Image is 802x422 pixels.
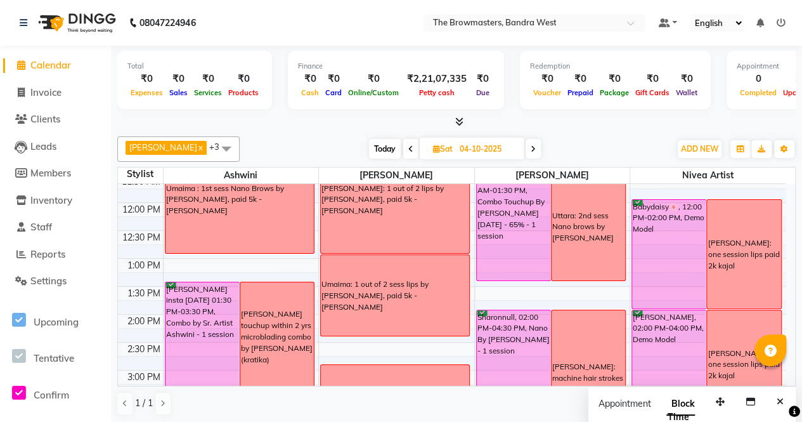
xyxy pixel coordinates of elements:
[32,5,119,41] img: logo
[3,112,108,127] a: Clients
[597,88,632,97] span: Package
[678,140,721,158] button: ADD NEW
[225,72,262,86] div: ₹0
[473,88,493,97] span: Due
[125,343,163,356] div: 2:30 PM
[3,58,108,73] a: Calendar
[3,86,108,100] a: Invoice
[322,72,345,86] div: ₹0
[477,173,550,280] div: Uttaranull, 11:30 AM-01:30 PM, Combo Touchup By [PERSON_NAME] [DATE] - 65% - 1 session
[166,88,191,97] span: Sales
[125,259,163,272] div: 1:00 PM
[598,398,651,409] span: Appointment
[673,88,701,97] span: Wallet
[345,88,402,97] span: Online/Custom
[166,72,191,86] div: ₹0
[165,282,239,391] div: [PERSON_NAME] insta [DATE] 01:30 PM-03:30 PM, Combo by Sr. Artist Ashwini - 1 session
[321,279,469,313] div: Umaima: 1 out of 2 sess lips by [PERSON_NAME], paid 5k - [PERSON_NAME]
[402,72,472,86] div: ₹2,21,07,335
[127,72,166,86] div: ₹0
[632,88,673,97] span: Gift Cards
[321,183,469,217] div: [PERSON_NAME]: 1 out of 2 lips by [PERSON_NAME], paid 5k - [PERSON_NAME]
[632,72,673,86] div: ₹0
[30,86,61,98] span: Invoice
[322,88,345,97] span: Card
[30,221,52,233] span: Staff
[197,142,203,152] a: x
[3,220,108,235] a: Staff
[632,310,706,418] div: [PERSON_NAME], 02:00 PM-04:00 PM, Demo Model
[125,371,163,384] div: 3:00 PM
[530,72,564,86] div: ₹0
[30,194,72,206] span: Inventory
[345,72,402,86] div: ₹0
[3,194,108,208] a: Inventory
[191,88,225,97] span: Services
[472,72,494,86] div: ₹0
[30,248,65,260] span: Reports
[673,72,701,86] div: ₹0
[34,316,79,328] span: Upcoming
[298,72,322,86] div: ₹0
[564,88,597,97] span: Prepaid
[530,88,564,97] span: Voucher
[120,231,163,244] div: 12:30 PM
[139,5,195,41] b: 08047224946
[771,392,789,412] button: Close
[30,113,60,125] span: Clients
[118,168,163,181] div: Stylist
[34,389,69,401] span: Confirm
[737,88,780,97] span: Completed
[30,275,67,287] span: Settings
[298,88,322,97] span: Cash
[30,167,71,179] span: Members
[708,237,780,272] div: [PERSON_NAME]: one session lips paid 2k kajal
[456,140,519,159] input: 2025-10-04
[319,168,474,183] span: [PERSON_NAME]
[552,361,624,395] div: [PERSON_NAME]: machine hair strokes paid 5k kajal
[430,144,456,154] span: Sat
[164,168,319,183] span: Ashwini
[135,397,153,410] span: 1 / 1
[30,140,56,152] span: Leads
[3,274,108,289] a: Settings
[298,61,494,72] div: Finance
[552,210,624,244] div: Uttara: 2nd sess Nano brows by [PERSON_NAME]
[34,352,74,364] span: Tentative
[30,59,71,71] span: Calendar
[3,166,108,181] a: Members
[241,308,313,365] div: [PERSON_NAME] touchup within 2 yrs microblading combo by [PERSON_NAME](kratika)
[416,88,458,97] span: Petty cash
[166,183,313,217] div: Umaima : 1st sess Nano Brows by [PERSON_NAME], paid 5k - [PERSON_NAME]
[632,200,706,308] div: Babydaisy🌸, 12:00 PM-02:00 PM, Demo Model
[3,247,108,262] a: Reports
[737,72,780,86] div: 0
[125,287,163,300] div: 1:30 PM
[125,315,163,328] div: 2:00 PM
[530,61,701,72] div: Redemption
[127,88,166,97] span: Expenses
[129,142,197,152] span: [PERSON_NAME]
[120,203,163,216] div: 12:00 PM
[597,72,632,86] div: ₹0
[564,72,597,86] div: ₹0
[225,88,262,97] span: Products
[3,140,108,154] a: Leads
[127,61,262,72] div: Total
[209,142,229,152] span: +3
[475,168,630,183] span: [PERSON_NAME]
[369,139,401,159] span: Today
[191,72,225,86] div: ₹0
[681,144,718,154] span: ADD NEW
[630,168,786,183] span: Nivea Artist
[708,348,780,382] div: [PERSON_NAME]: one session lips paid 2k kajal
